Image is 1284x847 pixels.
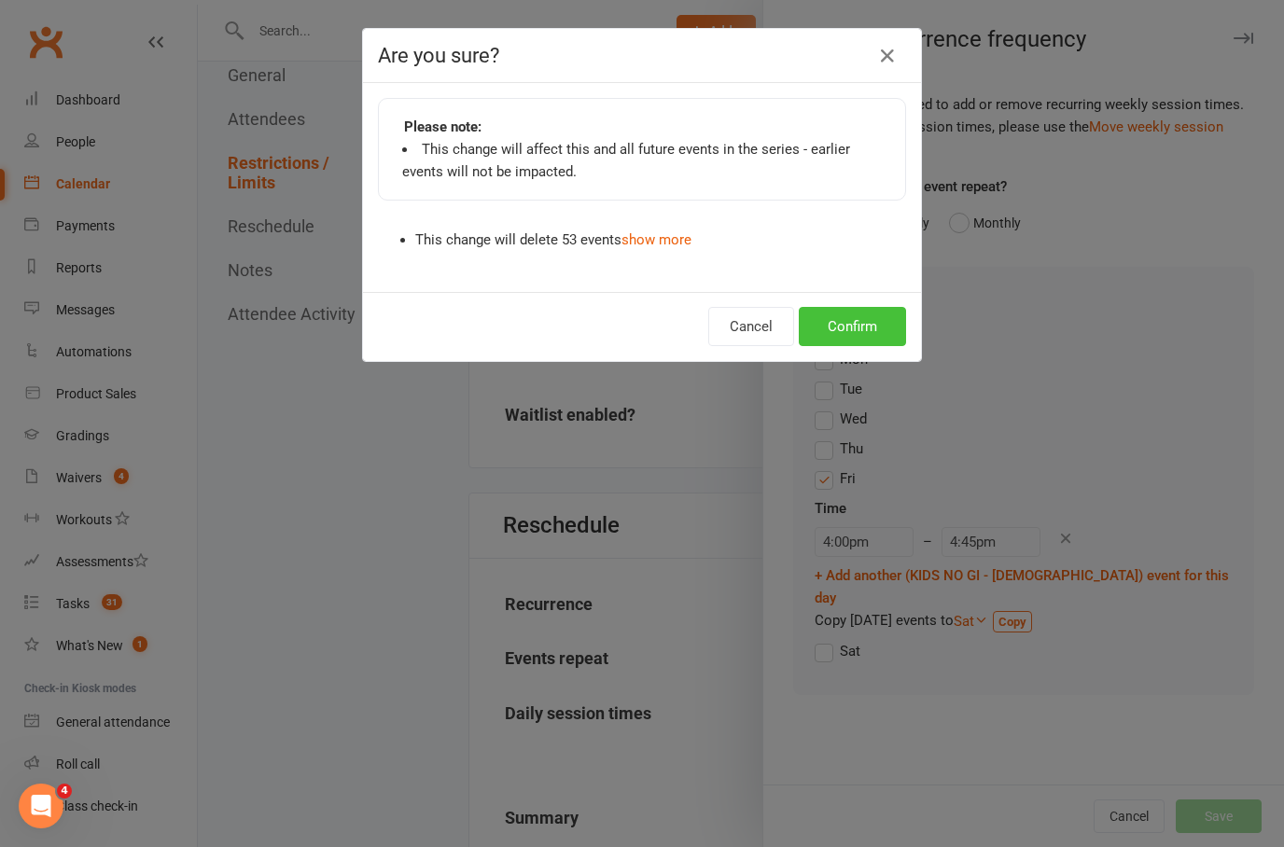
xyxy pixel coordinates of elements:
[799,307,906,346] button: Confirm
[621,231,691,248] a: show more
[404,116,481,138] strong: Please note:
[378,44,906,67] h4: Are you sure?
[872,41,902,71] button: Close
[57,784,72,798] span: 4
[415,229,906,251] li: This change will delete 53 events
[708,307,794,346] button: Cancel
[19,784,63,828] iframe: Intercom live chat
[402,138,882,183] li: This change will affect this and all future events in the series - earlier events will not be imp...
